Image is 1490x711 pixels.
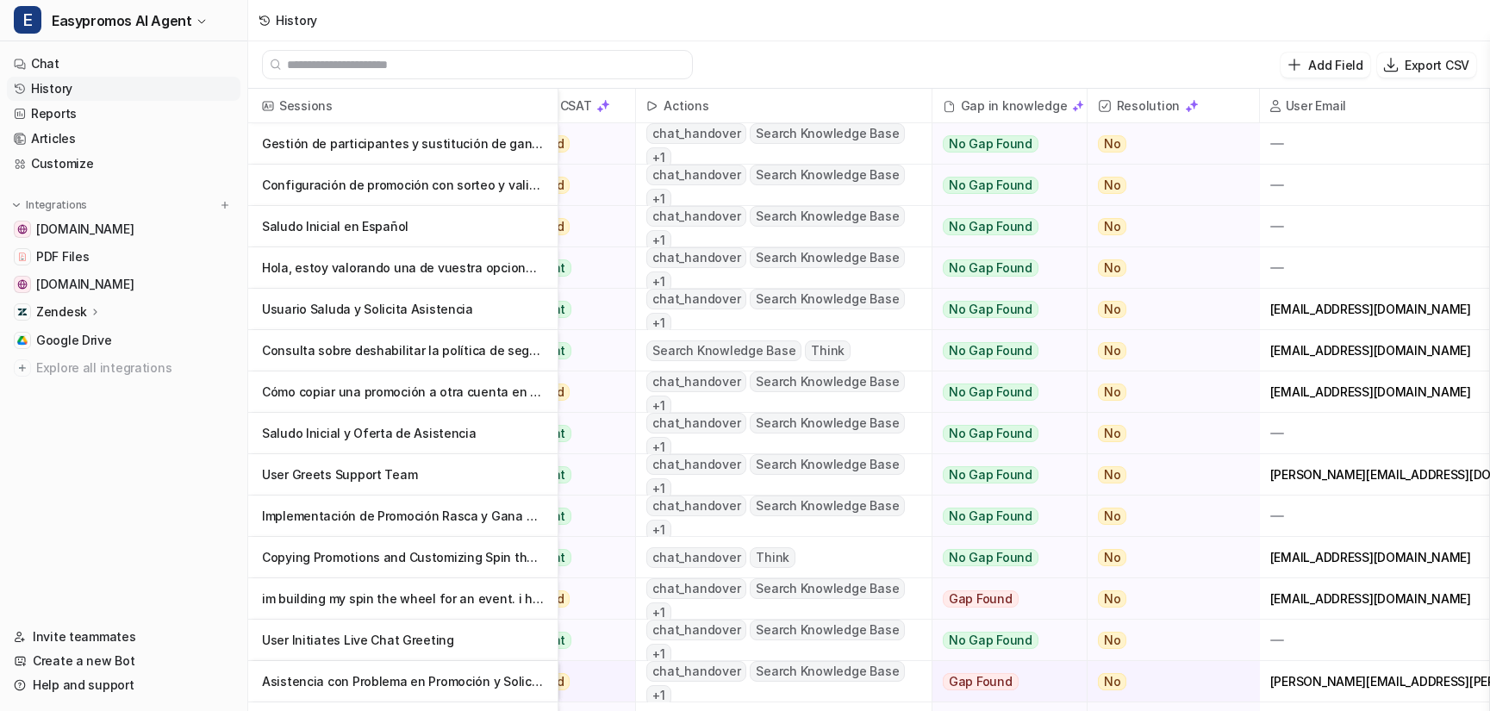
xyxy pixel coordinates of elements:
button: No [1088,123,1245,165]
span: Sessions [255,89,551,123]
span: chat_handover [646,547,746,568]
span: [DOMAIN_NAME] [36,221,134,238]
span: + 1 [646,189,671,209]
div: [EMAIL_ADDRESS][DOMAIN_NAME] [1260,537,1489,577]
button: No Gap Found [932,537,1074,578]
button: No Gap Found [932,496,1074,537]
button: No [1088,620,1245,661]
div: [EMAIL_ADDRESS][DOMAIN_NAME] [1260,289,1489,329]
button: No [1088,661,1245,702]
button: No Gap Found [932,454,1074,496]
p: Add Field [1308,56,1362,74]
button: No Gap Found [932,165,1074,206]
span: No [1098,590,1127,608]
span: chat_handover [646,206,746,227]
span: No Gap Found [943,425,1038,442]
img: www.easypromosapp.com [17,279,28,290]
span: Search Knowledge Base [750,620,905,640]
button: Add Field [1281,53,1369,78]
span: Search Knowledge Base [750,454,905,475]
span: Explore all integrations [36,354,234,382]
span: No [1098,177,1127,194]
span: No [1098,135,1127,153]
span: Search Knowledge Base [750,289,905,309]
div: [PERSON_NAME][EMAIL_ADDRESS][DOMAIN_NAME] [1260,454,1489,495]
span: Resolution [1094,89,1252,123]
p: Integrations [26,198,87,212]
span: + 1 [646,478,671,499]
span: No Gap Found [943,135,1038,153]
p: Saludo Inicial y Oferta de Asistencia [262,413,544,454]
span: Search Knowledge Base [750,247,905,268]
span: No [1098,425,1127,442]
a: Create a new Bot [7,649,240,673]
span: chat_handover [646,454,746,475]
span: chat_handover [646,620,746,640]
span: No Gap Found [943,177,1038,194]
h2: User Email [1286,89,1346,123]
img: PDF Files [17,252,28,262]
span: No Gap Found [943,259,1038,277]
span: Search Knowledge Base [750,371,905,392]
button: Great [515,537,625,578]
span: No [1098,301,1127,318]
p: Hola, estoy valorando una de vuestra opciones para un aferia a la que asistimos en [GEOGRAPHIC_DA... [262,247,544,289]
span: chat_handover [646,289,746,309]
img: explore all integrations [14,359,31,377]
span: + 1 [646,230,671,251]
button: No [1088,289,1245,330]
button: No [1088,165,1245,206]
button: Good [515,206,625,247]
span: No [1098,218,1127,235]
span: + 1 [646,602,671,623]
p: Implementación de Promoción Rasca y Gana con Cupones QR de Uso Único [262,496,544,537]
button: No [1088,454,1245,496]
a: Help and support [7,673,240,697]
button: No Gap Found [932,289,1074,330]
button: Gap Found [932,661,1074,702]
img: Google Drive [17,335,28,346]
span: No [1098,508,1127,525]
span: chat_handover [646,578,746,599]
span: Search Knowledge Base [750,496,905,516]
span: No Gap Found [943,218,1038,235]
span: Think [750,547,795,568]
div: [EMAIL_ADDRESS][DOMAIN_NAME] [1260,578,1489,619]
span: chat_handover [646,413,746,433]
button: Good [515,661,625,702]
span: No [1098,342,1127,359]
span: chat_handover [646,371,746,392]
a: Invite teammates [7,625,240,649]
button: Great [515,247,625,289]
img: Zendesk [17,307,28,317]
p: Usuario Saluda y Solicita Asistencia [262,289,544,330]
span: AI CSAT [522,89,628,123]
a: www.easypromosapp.com[DOMAIN_NAME] [7,272,240,296]
span: No Gap Found [943,342,1038,359]
button: No [1088,578,1245,620]
span: Search Knowledge Base [750,661,905,682]
span: + 1 [646,644,671,664]
button: No [1088,330,1245,371]
button: No [1088,496,1245,537]
button: Export CSV [1377,53,1476,78]
button: Great [515,496,625,537]
button: No [1088,206,1245,247]
p: Asistencia con Problema en Promoción y Solicitud de Ayuda [262,661,544,702]
span: Search Knowledge Base [750,165,905,185]
span: PDF Files [36,248,89,265]
a: History [7,77,240,101]
button: No Gap Found [932,330,1074,371]
button: No [1088,371,1245,413]
a: Explore all integrations [7,356,240,380]
button: Good [515,578,625,620]
button: No Gap Found [932,247,1074,289]
span: No Gap Found [943,384,1038,401]
img: easypromos-apiref.redoc.ly [17,224,28,234]
a: easypromos-apiref.redoc.ly[DOMAIN_NAME] [7,217,240,241]
p: User Initiates Live Chat Greeting [262,620,544,661]
span: Search Knowledge Base [750,123,905,144]
button: Gap Found [932,578,1074,620]
div: [EMAIL_ADDRESS][DOMAIN_NAME] [1260,330,1489,371]
button: No Gap Found [932,413,1074,454]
